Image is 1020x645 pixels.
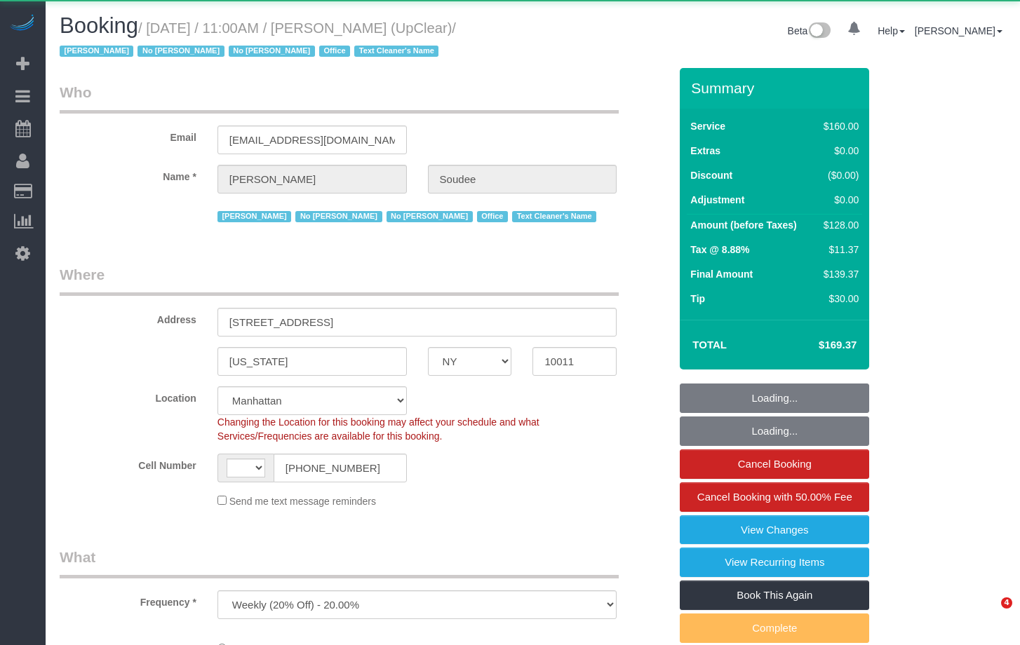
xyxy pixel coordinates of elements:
[49,386,207,405] label: Location
[217,211,291,222] span: [PERSON_NAME]
[49,308,207,327] label: Address
[818,218,859,232] div: $128.00
[690,144,720,158] label: Extras
[690,267,753,281] label: Final Amount
[691,80,862,96] h3: Summary
[8,14,36,34] img: Automaid Logo
[49,454,207,473] label: Cell Number
[217,347,407,376] input: City
[387,211,473,222] span: No [PERSON_NAME]
[680,449,869,479] a: Cancel Booking
[690,168,732,182] label: Discount
[777,339,857,351] h4: $169.37
[512,211,596,222] span: Text Cleaner's Name
[818,144,859,158] div: $0.00
[690,193,744,207] label: Adjustment
[217,165,407,193] input: First Name
[690,119,725,133] label: Service
[680,515,869,545] a: View Changes
[60,20,456,60] span: /
[680,548,869,577] a: View Recurring Items
[692,339,727,351] strong: Total
[788,25,831,36] a: Beta
[229,46,315,57] span: No [PERSON_NAME]
[807,22,831,41] img: New interface
[690,292,705,306] label: Tip
[217,416,539,442] span: Changing the Location for this booking may affect your schedule and what Services/Frequencies are...
[274,454,407,482] input: Cell Number
[428,165,617,193] input: Last Name
[477,211,508,222] span: Office
[49,125,207,144] label: Email
[217,125,407,154] input: Email
[818,193,859,207] div: $0.00
[319,46,350,57] span: Office
[137,46,224,57] span: No [PERSON_NAME]
[229,496,376,507] span: Send me text message reminders
[818,292,859,306] div: $30.00
[680,482,869,512] a: Cancel Booking with 50.00% Fee
[60,20,456,60] small: / [DATE] / 11:00AM / [PERSON_NAME] (UpClear)
[818,267,859,281] div: $139.37
[972,597,1006,631] iframe: Intercom live chat
[532,347,617,376] input: Zip Code
[354,46,438,57] span: Text Cleaner's Name
[60,46,133,57] span: [PERSON_NAME]
[49,165,207,184] label: Name *
[818,119,859,133] div: $160.00
[915,25,1002,36] a: [PERSON_NAME]
[818,243,859,257] div: $11.37
[878,25,905,36] a: Help
[60,13,138,38] span: Booking
[49,590,207,609] label: Frequency *
[1001,597,1012,609] span: 4
[690,218,796,232] label: Amount (before Taxes)
[295,211,382,222] span: No [PERSON_NAME]
[697,491,852,503] span: Cancel Booking with 50.00% Fee
[60,547,619,578] legend: What
[60,264,619,296] legend: Where
[690,243,749,257] label: Tax @ 8.88%
[60,82,619,114] legend: Who
[818,168,859,182] div: ($0.00)
[680,580,869,610] a: Book This Again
